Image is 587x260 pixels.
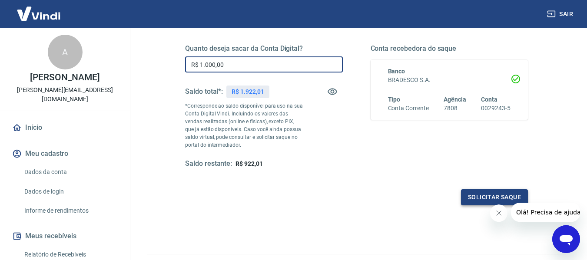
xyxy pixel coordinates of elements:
iframe: Botão para abrir a janela de mensagens [552,225,580,253]
h6: BRADESCO S.A. [388,76,511,85]
span: R$ 922,01 [235,160,263,167]
h5: Quanto deseja sacar da Conta Digital? [185,44,343,53]
iframe: Mensagem da empresa [511,203,580,222]
a: Dados de login [21,183,119,201]
button: Meu cadastro [10,144,119,163]
button: Solicitar saque [461,189,528,205]
p: [PERSON_NAME] [30,73,99,82]
span: Tipo [388,96,401,103]
a: Informe de rendimentos [21,202,119,220]
img: Vindi [10,0,67,27]
a: Dados da conta [21,163,119,181]
button: Meus recebíveis [10,227,119,246]
div: A [48,35,83,69]
iframe: Fechar mensagem [490,204,507,222]
h6: 7808 [444,104,466,113]
p: R$ 1.922,01 [232,87,264,96]
span: Agência [444,96,466,103]
span: Banco [388,68,405,75]
a: Início [10,118,119,137]
h5: Saldo restante: [185,159,232,168]
button: Sair [545,6,577,22]
h5: Conta recebedora do saque [371,44,528,53]
h5: Saldo total*: [185,87,223,96]
p: [PERSON_NAME][EMAIL_ADDRESS][DOMAIN_NAME] [7,86,123,104]
span: Olá! Precisa de ajuda? [5,6,73,13]
h6: 0029243-5 [481,104,511,113]
span: Conta [481,96,497,103]
p: *Corresponde ao saldo disponível para uso na sua Conta Digital Vindi. Incluindo os valores das ve... [185,102,303,149]
h6: Conta Corrente [388,104,429,113]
